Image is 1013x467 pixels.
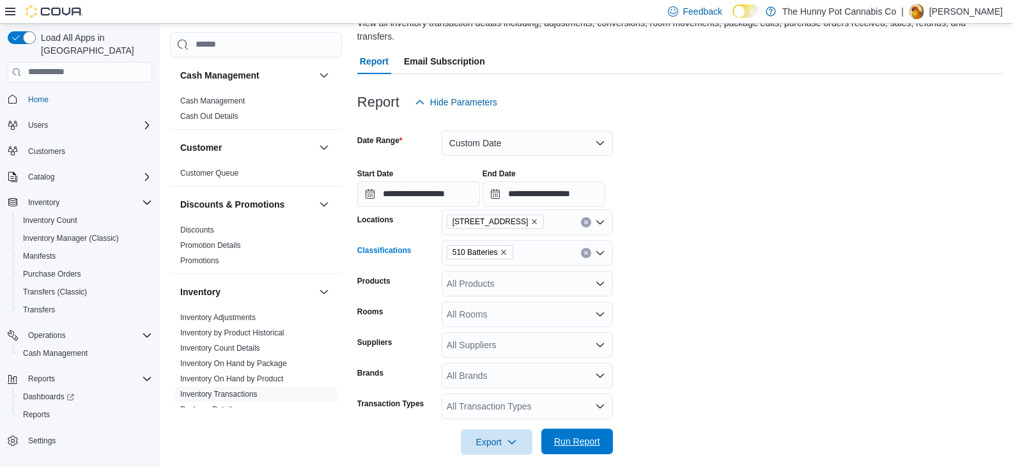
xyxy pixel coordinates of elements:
button: Customer [316,140,332,155]
span: Discounts [180,225,214,235]
span: Purchase Orders [23,269,81,279]
span: Catalog [28,172,54,182]
label: Locations [357,215,394,225]
h3: Customer [180,141,222,154]
a: Inventory On Hand by Package [180,359,287,368]
span: Inventory Transactions [180,389,258,399]
a: Inventory Transactions [180,390,258,399]
a: Promotions [180,256,219,265]
span: Cash Management [18,346,152,361]
a: Transfers (Classic) [18,284,92,300]
button: Inventory [180,286,314,298]
label: Start Date [357,169,394,179]
span: Inventory by Product Historical [180,328,284,338]
a: Inventory by Product Historical [180,328,284,337]
button: Open list of options [595,340,605,350]
span: Settings [23,433,152,448]
button: Inventory Count [13,211,157,229]
div: Andy Ramgobin [909,4,924,19]
button: Users [3,116,157,134]
h3: Report [357,95,399,110]
span: Transfers [23,305,55,315]
span: Reports [23,371,152,387]
button: Customers [3,142,157,160]
span: Inventory On Hand by Package [180,358,287,369]
a: Manifests [18,249,61,264]
span: Inventory Count Details [180,343,260,353]
span: Reports [28,374,55,384]
span: Dashboards [18,389,152,404]
button: Inventory [23,195,65,210]
span: Email Subscription [404,49,485,74]
label: End Date [483,169,516,179]
h3: Discounts & Promotions [180,198,284,211]
span: Export [468,429,525,455]
a: Inventory On Hand by Product [180,374,283,383]
span: Customers [23,143,152,159]
span: Customer Queue [180,168,238,178]
button: Inventory Manager (Classic) [13,229,157,247]
span: Catalog [23,169,152,185]
span: Manifests [23,251,56,261]
span: Operations [28,330,66,341]
label: Rooms [357,307,383,317]
a: Transfers [18,302,60,318]
button: Catalog [23,169,59,185]
a: Discounts [180,226,214,234]
h3: Inventory [180,286,220,298]
div: Customer [170,165,342,186]
a: Promotion Details [180,241,241,250]
button: Reports [13,406,157,424]
span: Cash Out Details [180,111,238,121]
span: Cash Management [23,348,88,358]
button: Reports [3,370,157,388]
div: Discounts & Promotions [170,222,342,273]
label: Classifications [357,245,412,256]
span: Inventory On Hand by Product [180,374,283,384]
button: Discounts & Promotions [180,198,314,211]
span: Reports [23,410,50,420]
span: Transfers [18,302,152,318]
a: Cash Management [18,346,93,361]
button: Run Report [541,429,613,454]
span: Cash Management [180,96,245,106]
button: Remove 510 Batteries from selection in this group [500,249,507,256]
span: Transfers (Classic) [18,284,152,300]
span: Inventory Count [18,213,152,228]
span: Promotion Details [180,240,241,250]
button: Inventory [3,194,157,211]
a: Customer Queue [180,169,238,178]
button: Operations [3,326,157,344]
span: Reports [18,407,152,422]
button: Customer [180,141,314,154]
span: Report [360,49,389,74]
button: Custom Date [442,130,613,156]
span: Transfers (Classic) [23,287,87,297]
span: Users [28,120,48,130]
span: Inventory Count [23,215,77,226]
a: Settings [23,433,61,448]
a: Reports [18,407,55,422]
input: Press the down key to open a popover containing a calendar. [357,181,480,207]
span: Promotions [180,256,219,266]
button: Open list of options [595,248,605,258]
button: Home [3,90,157,109]
button: Open list of options [595,371,605,381]
label: Suppliers [357,337,392,348]
span: Inventory [23,195,152,210]
button: Open list of options [595,309,605,319]
span: Manifests [18,249,152,264]
button: Inventory [316,284,332,300]
span: Customers [28,146,65,157]
label: Products [357,276,391,286]
span: Settings [28,436,56,446]
a: Dashboards [13,388,157,406]
input: Dark Mode [732,4,759,18]
span: Load All Apps in [GEOGRAPHIC_DATA] [36,31,152,57]
span: Inventory Manager (Classic) [23,233,119,243]
a: Inventory Count Details [180,344,260,353]
span: Hide Parameters [430,96,497,109]
a: Inventory Count [18,213,82,228]
span: Home [23,91,152,107]
span: 510 Batteries [452,246,498,259]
